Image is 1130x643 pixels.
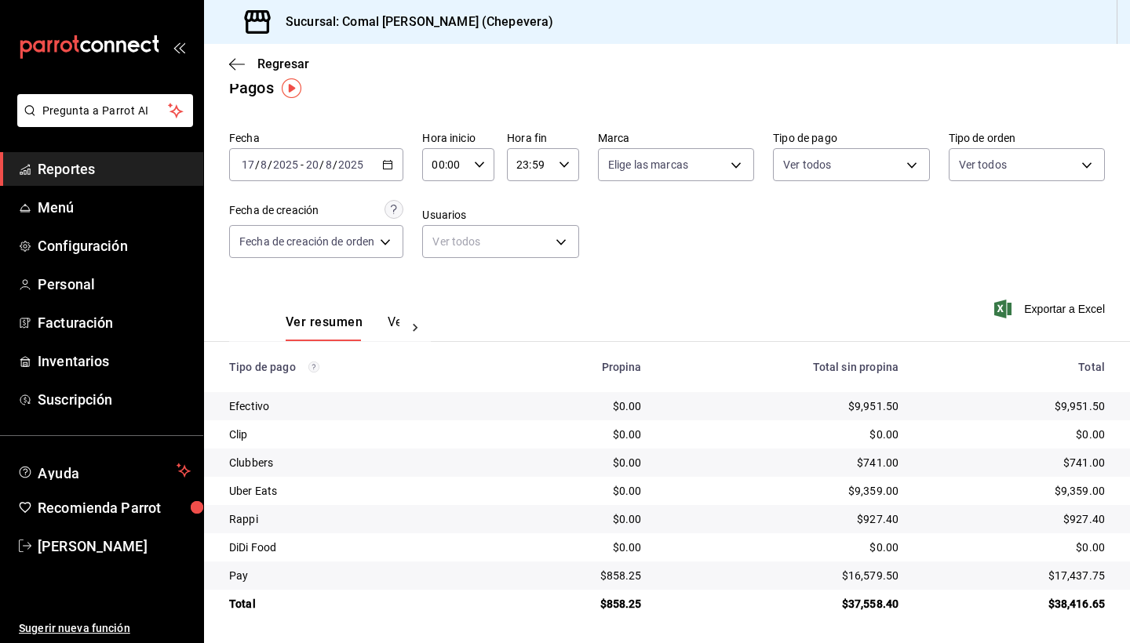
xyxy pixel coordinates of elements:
[229,202,319,219] div: Fecha de creación
[783,157,831,173] span: Ver todos
[667,483,899,499] div: $9,359.00
[173,41,185,53] button: open_drawer_menu
[512,361,642,373] div: Propina
[422,133,494,143] label: Hora inicio
[268,158,272,171] span: /
[282,78,301,98] img: Tooltip marker
[422,209,578,220] label: Usuarios
[949,133,1105,143] label: Tipo de orden
[924,511,1105,527] div: $927.40
[229,427,487,442] div: Clip
[38,389,191,410] span: Suscripción
[229,76,274,100] div: Pagos
[273,13,553,31] h3: Sucursal: Comal [PERSON_NAME] (Chepevera)
[924,427,1105,442] div: $0.00
[42,103,169,119] span: Pregunta a Parrot AI
[229,361,487,373] div: Tipo de pago
[255,158,260,171] span: /
[229,511,487,527] div: Rappi
[512,427,642,442] div: $0.00
[667,539,899,555] div: $0.00
[301,158,304,171] span: -
[512,511,642,527] div: $0.00
[229,455,487,470] div: Clubbers
[507,133,579,143] label: Hora fin
[924,398,1105,414] div: $9,951.50
[239,234,374,249] span: Fecha de creación de orden
[325,158,333,171] input: --
[388,314,447,341] button: Ver pagos
[17,94,193,127] button: Pregunta a Parrot AI
[512,539,642,555] div: $0.00
[924,455,1105,470] div: $741.00
[38,497,191,518] span: Recomienda Parrot
[667,361,899,373] div: Total sin propina
[229,398,487,414] div: Efectivo
[38,235,191,256] span: Configuración
[38,461,170,480] span: Ayuda
[38,197,191,218] span: Menú
[229,539,487,555] div: DiDi Food
[38,274,191,295] span: Personal
[667,568,899,583] div: $16,579.50
[308,361,319,372] svg: Los pagos realizados con Pay y otras terminales son montos brutos.
[337,158,364,171] input: ----
[286,314,363,341] button: Ver resumen
[319,158,324,171] span: /
[11,114,193,130] a: Pregunta a Parrot AI
[229,596,487,612] div: Total
[241,158,255,171] input: --
[286,314,399,341] div: navigation tabs
[422,225,578,258] div: Ver todos
[773,133,929,143] label: Tipo de pago
[38,536,191,557] span: [PERSON_NAME]
[229,483,487,499] div: Uber Eats
[260,158,268,171] input: --
[229,133,403,143] label: Fecha
[333,158,337,171] span: /
[512,568,642,583] div: $858.25
[38,158,191,180] span: Reportes
[257,56,309,71] span: Regresar
[667,455,899,470] div: $741.00
[959,157,1007,173] span: Ver todos
[924,596,1105,612] div: $38,416.65
[924,483,1105,499] div: $9,359.00
[19,620,191,637] span: Sugerir nueva función
[924,568,1105,583] div: $17,437.75
[229,568,487,583] div: Pay
[305,158,319,171] input: --
[512,483,642,499] div: $0.00
[924,539,1105,555] div: $0.00
[667,398,899,414] div: $9,951.50
[667,596,899,612] div: $37,558.40
[512,398,642,414] div: $0.00
[667,511,899,527] div: $927.40
[38,351,191,372] span: Inventarios
[229,56,309,71] button: Regresar
[924,361,1105,373] div: Total
[512,596,642,612] div: $858.25
[272,158,299,171] input: ----
[598,133,754,143] label: Marca
[608,157,688,173] span: Elige las marcas
[997,300,1105,318] button: Exportar a Excel
[667,427,899,442] div: $0.00
[512,455,642,470] div: $0.00
[38,312,191,333] span: Facturación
